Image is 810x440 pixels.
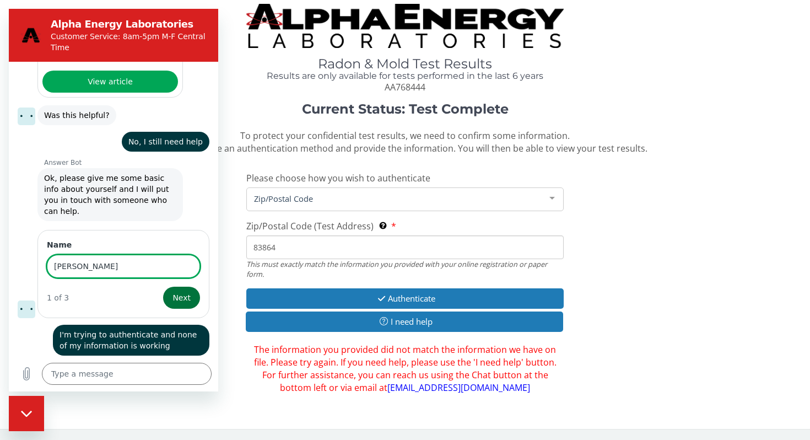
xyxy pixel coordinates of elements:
span: Please choose how you wish to authenticate [246,172,430,184]
span: I'm trying to authenticate and none of my information is working [51,320,194,342]
div: 1 of 3 [38,283,60,294]
button: Next [154,278,191,300]
p: Answer Bot [35,149,209,158]
img: TightCrop.jpg [246,4,564,48]
iframe: Button to launch messaging window, conversation in progress [9,396,44,431]
a: View article: 'How do I get results?' [34,62,169,84]
button: Upload file [7,354,29,376]
p: Customer Service: 8am-5pm M-F Central Time [42,22,198,44]
span: Next [164,282,182,296]
span: To protect your confidential test results, we need to confirm some information. Please choose an ... [163,130,647,154]
div: This must exactly match the information you provided with your online registration or paper form. [246,259,564,280]
span: Zip/Postal Code [251,192,541,205]
label: Name [38,230,191,242]
span: No, I still need help [120,127,194,138]
button: Authenticate [246,288,564,309]
h4: Results are only available for tests performed in the last 6 years [246,71,564,81]
span: View article [79,66,124,79]
iframe: Messaging window [9,9,218,391]
h1: Radon & Mold Test Results [246,57,564,71]
span: AA768444 [385,81,425,93]
span: Zip/Postal Code (Test Address) [246,220,374,232]
a: [EMAIL_ADDRESS][DOMAIN_NAME] [387,382,530,394]
span: Ok, please give me some basic info about yourself and I will put you in touch with someone who ca... [35,164,168,208]
span: The information you provided did not match the information we have on file. Please try again. If ... [246,344,564,394]
strong: Current Status: Test Complete [302,101,509,117]
button: I need help [246,312,563,332]
span: Was this helpful? [35,101,101,112]
h2: Alpha Energy Laboratories [42,9,198,22]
